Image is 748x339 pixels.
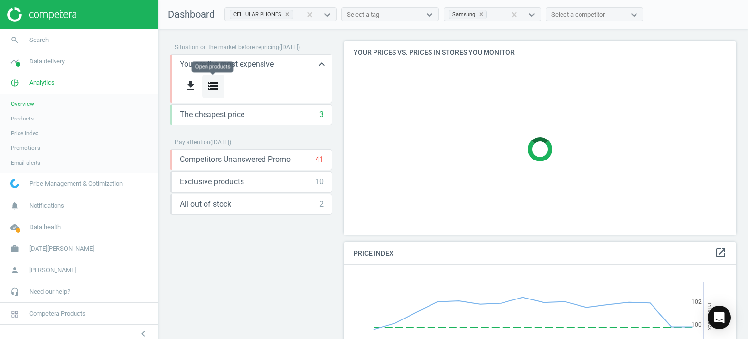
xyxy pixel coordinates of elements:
div: 41 [315,154,324,165]
h4: Your prices vs. prices in stores you monitor [344,41,736,64]
span: Notifications [29,201,64,210]
h4: Price Index [344,242,736,265]
span: [DATE][PERSON_NAME] [29,244,94,253]
div: Samsung [449,10,476,19]
div: Select a tag [347,10,379,19]
span: Competitors Unanswered Promo [180,154,291,165]
button: get_app [180,75,202,98]
span: ( [DATE] ) [279,44,300,51]
span: Data health [29,223,61,232]
button: storage [202,75,224,98]
div: 3 [319,109,324,120]
i: work [5,239,24,258]
tspan: Price Index [707,303,713,330]
span: You are the most expensive [180,59,274,70]
i: headset_mic [5,282,24,301]
i: notifications [5,197,24,215]
span: Data delivery [29,57,65,66]
text: 100 [692,321,702,328]
div: Open Intercom Messenger [708,306,731,329]
div: CELLULAR PHONES [230,10,282,19]
i: pie_chart_outlined [5,74,24,92]
span: Price Management & Optimization [29,179,123,188]
i: keyboard_arrow_up [316,59,328,70]
span: ( [DATE] ) [210,139,231,146]
div: 10 [315,177,324,187]
i: timeline [5,52,24,71]
i: storage [207,80,219,92]
span: Dashboard [168,8,215,20]
i: search [5,31,24,49]
button: keyboard_arrow_up [312,55,332,75]
span: Exclusive products [180,177,244,187]
span: Analytics [29,79,55,87]
i: person [5,261,24,279]
span: Products [11,115,34,122]
span: Overview [11,100,34,108]
span: [PERSON_NAME] [29,266,76,275]
img: wGWNvw8QSZomAAAAABJRU5ErkJggg== [10,179,19,188]
span: Need our help? [29,287,70,296]
i: get_app [185,80,197,92]
span: Promotions [11,144,40,152]
text: 102 [692,299,702,305]
span: The cheapest price [180,109,244,120]
img: ajHJNr6hYgQAAAAASUVORK5CYII= [7,7,76,22]
span: Situation on the market before repricing [175,44,279,51]
a: open_in_new [715,247,727,259]
span: Search [29,36,49,44]
i: open_in_new [715,247,727,259]
span: Competera Products [29,309,86,318]
div: Select a competitor [551,10,605,19]
span: All out of stock [180,199,231,210]
div: 2 [319,199,324,210]
div: Open products [192,61,234,72]
i: cloud_done [5,218,24,237]
span: Pay attention [175,139,210,146]
span: Price index [11,129,38,137]
span: Email alerts [11,159,40,167]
